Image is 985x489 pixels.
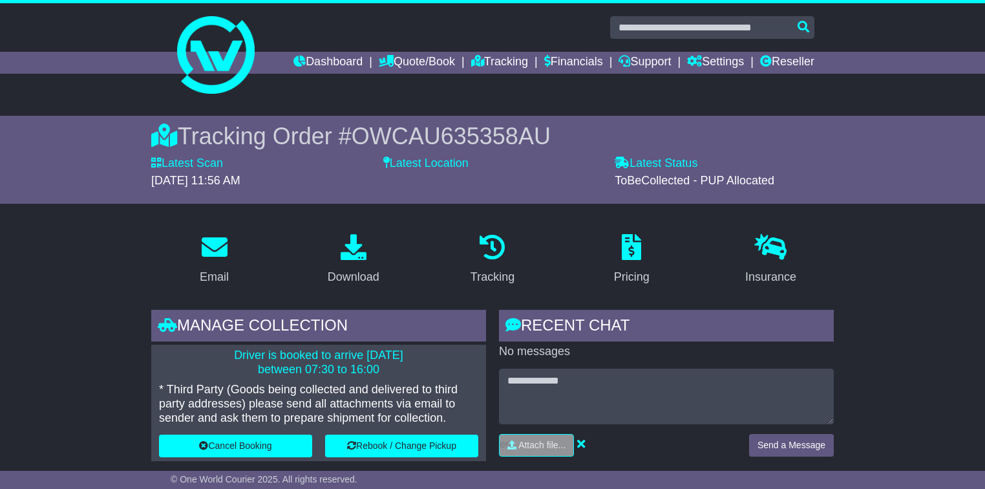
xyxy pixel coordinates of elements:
button: Send a Message [749,434,834,457]
p: No messages [499,345,834,359]
a: Settings [687,52,744,74]
div: Email [200,268,229,286]
div: Manage collection [151,310,486,345]
a: Email [191,230,237,290]
button: Rebook / Change Pickup [325,435,478,457]
a: Dashboard [293,52,363,74]
a: Financials [544,52,603,74]
div: Insurance [745,268,796,286]
div: Tracking Order # [151,122,834,150]
div: Download [328,268,379,286]
span: © One World Courier 2025. All rights reserved. [171,474,357,484]
span: [DATE] 11:56 AM [151,174,240,187]
p: Driver is booked to arrive [DATE] between 07:30 to 16:00 [159,349,478,376]
a: Support [619,52,671,74]
span: ToBeCollected - PUP Allocated [615,174,774,187]
label: Latest Location [383,157,469,171]
div: Pricing [614,268,650,286]
label: Latest Scan [151,157,223,171]
a: Tracking [462,230,523,290]
a: Quote/Book [379,52,455,74]
p: * Third Party (Goods being collected and delivered to third party addresses) please send all atta... [159,383,478,425]
a: Tracking [471,52,528,74]
button: Cancel Booking [159,435,312,457]
label: Latest Status [615,157,697,171]
a: Reseller [760,52,814,74]
div: RECENT CHAT [499,310,834,345]
span: OWCAU635358AU [352,123,551,149]
a: Insurance [737,230,805,290]
a: Download [319,230,388,290]
div: Tracking [471,268,514,286]
a: Pricing [606,230,658,290]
